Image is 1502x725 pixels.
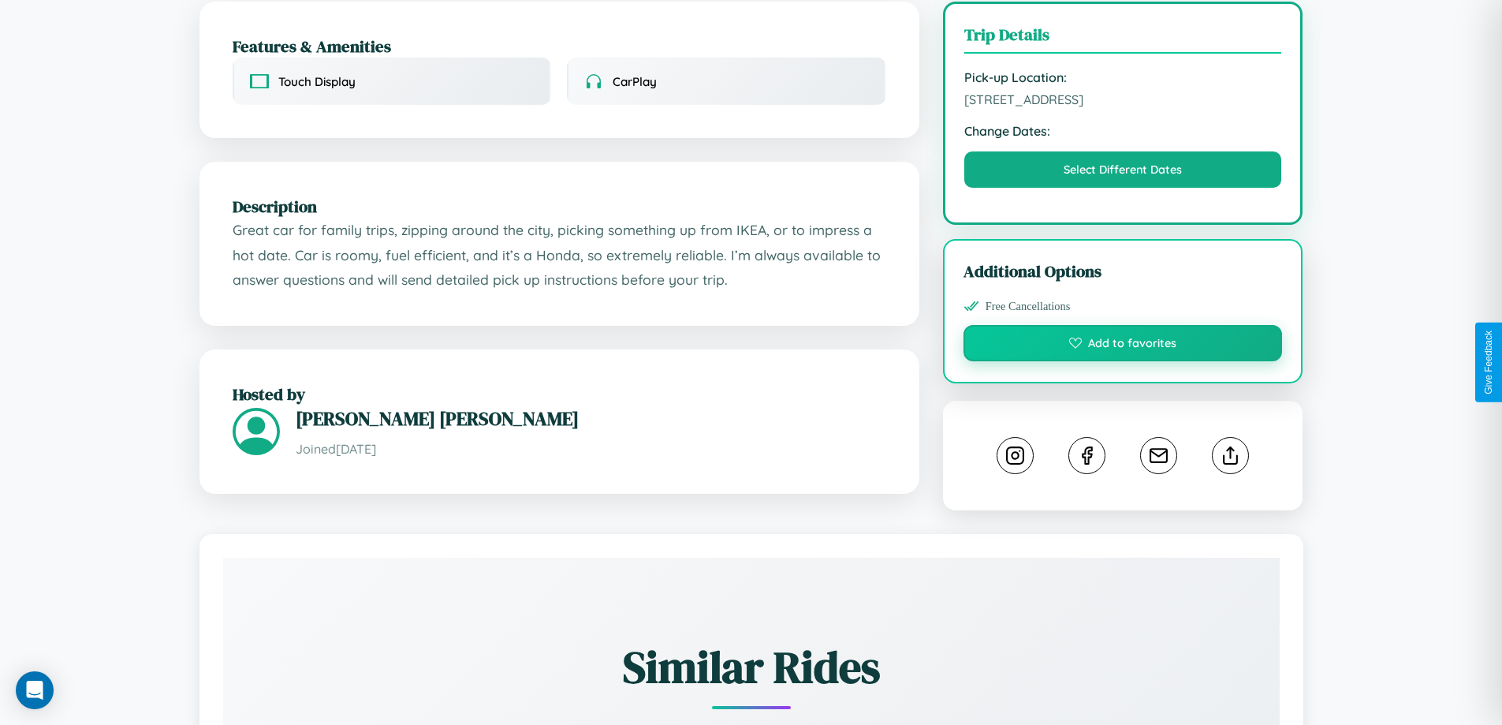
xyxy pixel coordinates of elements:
[16,671,54,709] div: Open Intercom Messenger
[964,23,1282,54] h3: Trip Details
[964,151,1282,188] button: Select Different Dates
[278,637,1224,697] h2: Similar Rides
[964,92,1282,107] span: [STREET_ADDRESS]
[233,383,886,405] h2: Hosted by
[296,438,886,461] p: Joined [DATE]
[963,260,1283,282] h3: Additional Options
[964,69,1282,85] strong: Pick-up Location:
[986,300,1071,313] span: Free Cancellations
[233,35,886,58] h2: Features & Amenities
[963,325,1283,361] button: Add to favorites
[613,74,657,89] span: CarPlay
[278,74,356,89] span: Touch Display
[964,123,1282,139] strong: Change Dates:
[233,218,886,293] p: Great car for family trips, zipping around the city, picking something up from IKEA, or to impres...
[233,195,886,218] h2: Description
[1483,331,1494,394] div: Give Feedback
[296,405,886,432] h3: [PERSON_NAME] [PERSON_NAME]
